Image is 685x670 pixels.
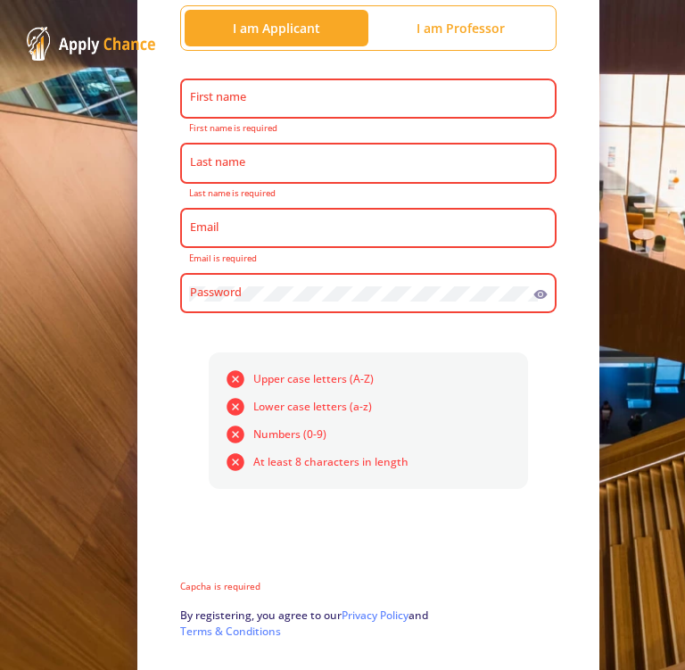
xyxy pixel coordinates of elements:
span: Lower case letters (a-z) [253,399,372,415]
mat-error: First name is required [189,124,549,134]
p: By registering, you agree to our and [180,608,557,640]
mat-error: Capcha is required [180,580,557,593]
span: Upper case letters (A-Z) [253,371,374,387]
div: I am Professor [368,19,552,37]
mat-error: Email is required [189,254,549,264]
span: Numbers (0-9) [253,426,326,443]
span: At least 8 characters in length [253,454,409,470]
div: I am Applicant [185,19,368,37]
a: Privacy Policy [342,608,409,623]
img: ApplyChance Logo [27,27,156,61]
mat-error: Last name is required [189,189,549,199]
iframe: reCAPTCHA [180,510,451,580]
a: Terms & Conditions [180,624,281,639]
